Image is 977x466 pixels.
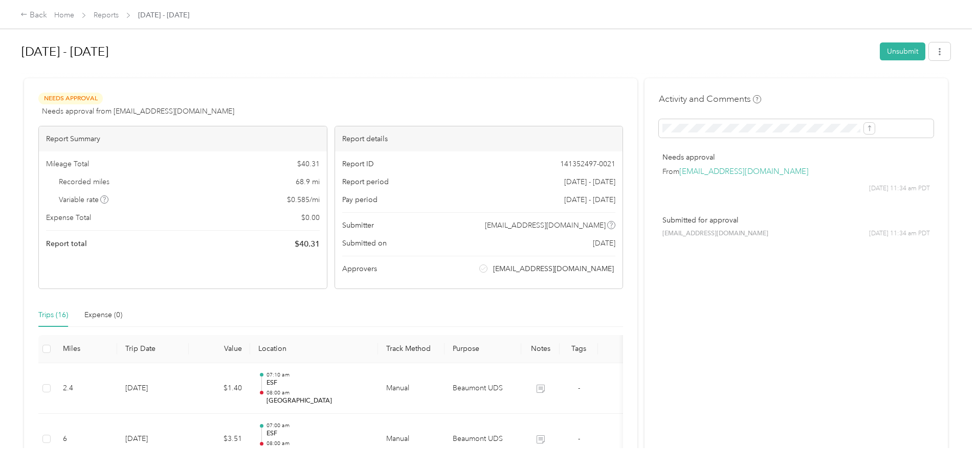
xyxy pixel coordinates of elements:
th: Value [189,335,250,363]
button: Unsubmit [880,42,925,60]
div: Trips (16) [38,309,68,321]
th: Notes [521,335,560,363]
td: Beaumont UDS [445,363,521,414]
p: Submitted for approval [662,215,930,226]
span: [DATE] 11:34 am PDT [869,184,930,193]
span: Variable rate [59,194,109,205]
span: Approvers [342,263,377,274]
span: - [578,384,580,392]
span: $ 40.31 [297,159,320,169]
span: Recorded miles [59,176,109,187]
p: 07:00 am [267,422,370,429]
span: 141352497-0021 [560,159,615,169]
span: [DATE] - [DATE] [564,176,615,187]
span: Mileage Total [46,159,89,169]
td: Manual [378,414,445,465]
span: Submitted on [342,238,387,249]
div: Report Summary [39,126,327,151]
h4: Activity and Comments [659,93,761,105]
p: ESF [267,379,370,388]
p: [GEOGRAPHIC_DATA] [267,396,370,406]
td: $3.51 [189,414,250,465]
h1: Aug 1 - 31, 2025 [21,39,873,64]
p: Needs approval [662,152,930,163]
th: Tags [560,335,598,363]
p: 07:10 am [267,371,370,379]
a: Reports [94,11,119,19]
td: [DATE] [117,363,189,414]
span: Pay period [342,194,378,205]
td: $1.40 [189,363,250,414]
span: [EMAIL_ADDRESS][DOMAIN_NAME] [662,229,768,238]
p: From [662,166,930,177]
iframe: Everlance-gr Chat Button Frame [920,409,977,466]
span: [EMAIL_ADDRESS][DOMAIN_NAME] [493,263,614,274]
th: Purpose [445,335,521,363]
p: 08:00 am [267,440,370,447]
span: $ 0.585 / mi [287,194,320,205]
span: Needs approval from [EMAIL_ADDRESS][DOMAIN_NAME] [42,106,234,117]
span: Expense Total [46,212,91,223]
td: [DATE] [117,414,189,465]
span: [EMAIL_ADDRESS][DOMAIN_NAME] [485,220,606,231]
span: Report total [46,238,87,249]
div: Report details [335,126,623,151]
span: $ 0.00 [301,212,320,223]
span: 68.9 mi [296,176,320,187]
td: 2.4 [55,363,117,414]
p: 08:00 am [267,389,370,396]
span: Submitter [342,220,374,231]
th: Trip Date [117,335,189,363]
p: PIA [267,447,370,456]
td: 6 [55,414,117,465]
span: [DATE] [593,238,615,249]
span: Needs Approval [38,93,103,104]
span: $ 40.31 [295,238,320,250]
span: [DATE] 11:34 am PDT [869,229,930,238]
span: [DATE] - [DATE] [138,10,189,20]
th: Track Method [378,335,445,363]
a: Home [54,11,74,19]
span: - [578,434,580,443]
th: Miles [55,335,117,363]
td: Beaumont UDS [445,414,521,465]
div: Back [20,9,47,21]
span: Report period [342,176,389,187]
p: ESF [267,429,370,438]
div: Expense (0) [84,309,122,321]
span: [DATE] - [DATE] [564,194,615,205]
th: Location [250,335,378,363]
td: Manual [378,363,445,414]
a: [EMAIL_ADDRESS][DOMAIN_NAME] [679,167,809,176]
span: Report ID [342,159,374,169]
